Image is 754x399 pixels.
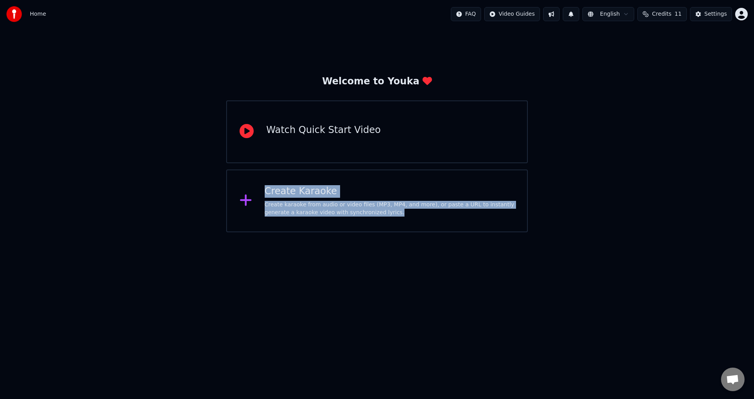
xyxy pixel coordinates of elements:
span: 11 [675,10,682,18]
button: FAQ [451,7,481,21]
div: Welcome to Youka [322,75,432,88]
button: Credits11 [637,7,686,21]
div: Settings [705,10,727,18]
span: Home [30,10,46,18]
img: youka [6,6,22,22]
div: Open chat [721,368,745,391]
nav: breadcrumb [30,10,46,18]
span: Credits [652,10,671,18]
div: Create karaoke from audio or video files (MP3, MP4, and more), or paste a URL to instantly genera... [265,201,515,217]
button: Settings [690,7,732,21]
button: Video Guides [484,7,540,21]
div: Create Karaoke [265,185,515,198]
div: Watch Quick Start Video [266,124,381,137]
